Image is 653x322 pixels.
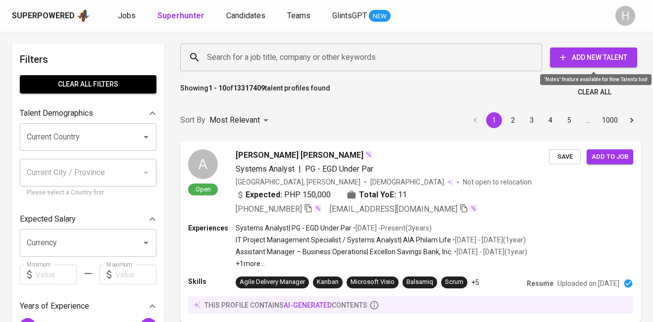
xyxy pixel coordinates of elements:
span: AI-generated [284,301,332,309]
button: Clear All filters [20,75,156,93]
span: Open [192,185,215,193]
span: PG - EGD Under Par [305,164,373,174]
p: • [DATE] - Present ( 3 years ) [352,223,432,233]
b: Expected: [246,189,282,201]
p: this profile contains contents [204,300,367,310]
button: Go to next page [624,112,640,128]
div: [GEOGRAPHIC_DATA], [PERSON_NAME] [236,177,360,187]
p: +5 [471,277,479,287]
button: Open [139,236,153,250]
div: … [580,115,596,125]
div: Talent Demographics [20,103,156,123]
b: 13317409 [233,84,265,92]
span: [DEMOGRAPHIC_DATA] [370,177,446,187]
a: Teams [287,10,312,22]
span: Systems Analyst [236,164,295,174]
p: Talent Demographics [20,107,93,119]
button: Add to job [587,149,633,165]
button: Open [139,130,153,144]
span: GlintsGPT [332,11,367,20]
span: [PHONE_NUMBER] [236,204,302,214]
button: page 1 [486,112,502,128]
button: Save [549,149,581,165]
p: Showing of talent profiles found [180,83,330,101]
p: • [DATE] - [DATE] ( 1 year ) [452,247,527,257]
p: +1 more ... [236,259,527,269]
a: AOpen[PERSON_NAME] [PERSON_NAME]Systems Analyst|PG - EGD Under Par[GEOGRAPHIC_DATA], [PERSON_NAME... [180,141,641,322]
span: [EMAIL_ADDRESS][DOMAIN_NAME] [330,204,457,214]
div: Microsoft Visio [351,277,395,287]
p: Years of Experience [20,300,89,312]
input: Value [36,265,77,284]
a: GlintsGPT NEW [332,10,391,22]
p: Not open to relocation [463,177,532,187]
span: Clear All [578,86,611,98]
p: Skills [188,276,236,286]
span: Add to job [592,151,628,163]
a: Superpoweredapp logo [12,8,90,23]
p: Most Relevant [209,114,260,126]
div: A [188,149,218,179]
b: 1 - 10 [208,84,226,92]
div: Balsamiq [406,277,433,287]
p: • [DATE] - [DATE] ( 1 year ) [451,235,526,245]
b: Superhunter [157,11,204,20]
p: Experiences [188,223,236,233]
div: Scrum [445,277,463,287]
p: Sort By [180,114,205,126]
img: magic_wand.svg [469,204,477,212]
p: Systems Analyst | PG - EGD Under Par [236,223,352,233]
div: Years of Experience [20,296,156,316]
a: Candidates [226,10,267,22]
div: Kanban [317,277,339,287]
p: Resume [527,278,553,288]
span: Candidates [226,11,265,20]
span: | [299,163,301,175]
img: magic_wand.svg [314,204,322,212]
nav: pagination navigation [466,112,641,128]
div: Superpowered [12,10,75,22]
button: Go to page 2 [505,112,521,128]
span: Jobs [118,11,136,20]
div: Most Relevant [209,111,272,130]
span: Add New Talent [558,51,629,64]
div: H [615,6,635,26]
button: Go to page 5 [561,112,577,128]
div: PHP 150,000 [236,189,331,201]
img: magic_wand.svg [364,150,372,158]
span: [PERSON_NAME] [PERSON_NAME] [236,149,363,161]
span: Clear All filters [28,78,149,91]
h6: Filters [20,51,156,67]
span: 11 [398,189,407,201]
a: Superhunter [157,10,206,22]
p: Expected Salary [20,213,76,225]
span: Save [554,151,576,163]
button: Add New Talent [550,47,637,67]
button: Clear All [574,83,615,101]
span: NEW [369,11,391,21]
input: Value [115,265,156,284]
button: Go to page 1000 [599,112,621,128]
p: IT Project Management Specialist / Systems Analyst | AIA Philam Life [236,235,451,245]
button: Go to page 3 [524,112,540,128]
div: Expected Salary [20,209,156,229]
p: Uploaded on [DATE] [557,278,619,288]
div: Agile Delivery Manager [240,277,305,287]
p: Please select a Country first [27,188,150,198]
button: Go to page 4 [543,112,558,128]
span: Teams [287,11,310,20]
p: Assistant Manager – Business Operations | Excellon Savings Bank, Inc. [236,247,452,257]
img: app logo [77,8,90,23]
a: Jobs [118,10,138,22]
b: Total YoE: [359,189,396,201]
